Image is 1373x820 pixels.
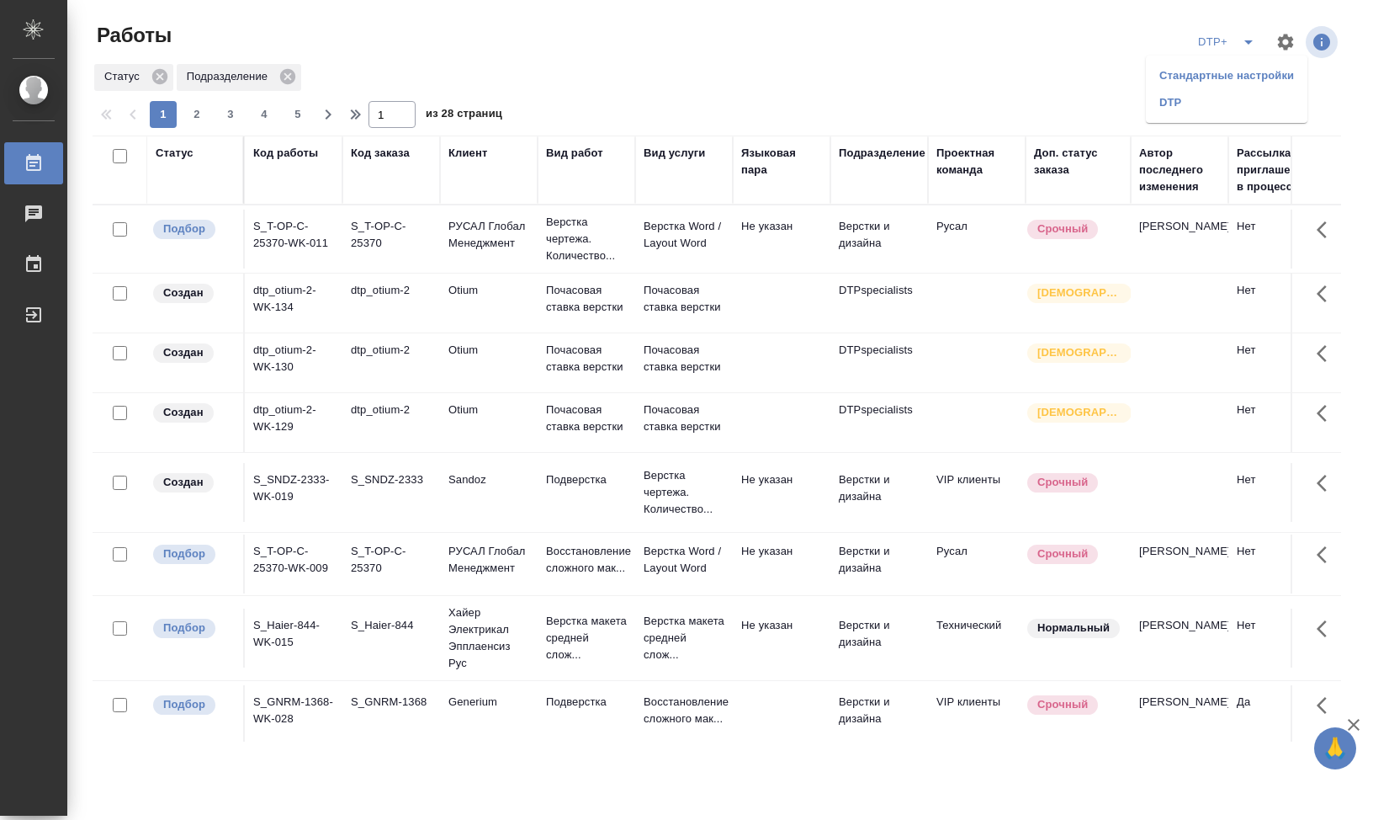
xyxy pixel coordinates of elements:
[448,604,529,672] p: Хайер Электрикал Эпплаенсиз Рус
[284,101,311,128] button: 5
[94,64,173,91] div: Статус
[644,342,724,375] p: Почасовая ставка верстки
[1228,333,1326,392] td: Нет
[163,620,205,636] p: Подбор
[928,609,1026,668] td: Технический
[1307,210,1347,250] button: Здесь прячутся важные кнопки
[1228,210,1326,269] td: Нет
[163,546,205,562] p: Подбор
[1307,535,1347,575] button: Здесь прячутся важные кнопки
[733,535,830,594] td: Не указан
[1237,145,1317,195] div: Рассылка приглашений в процессе?
[1146,62,1307,89] li: Стандартные настройки
[830,535,928,594] td: Верстки и дизайна
[928,535,1026,594] td: Русал
[1307,463,1347,503] button: Здесь прячутся важные кнопки
[644,145,706,162] div: Вид услуги
[448,543,529,577] p: РУСАЛ Глобал Менеджмент
[163,285,204,301] p: Создан
[151,218,235,241] div: Можно подбирать исполнителей
[163,696,205,713] p: Подбор
[1265,22,1306,62] span: Настроить таблицу
[187,68,273,85] p: Подразделение
[546,282,627,316] p: Почасовая ставка верстки
[284,106,311,123] span: 5
[351,218,432,252] div: S_T-OP-C-25370
[151,342,235,365] div: Заказ еще не согласован с клиентом, искать исполнителей рано
[351,694,432,711] div: S_GNRM-1368
[1146,89,1307,116] li: DTP
[1139,145,1220,195] div: Автор последнего изменения
[448,402,529,418] p: Оtium
[546,402,627,435] p: Почасовая ставка верстки
[183,106,210,123] span: 2
[1307,393,1347,434] button: Здесь прячутся важные кнопки
[245,393,342,452] td: dtp_otium-2-WK-129
[839,145,925,162] div: Подразделение
[1228,274,1326,333] td: Нет
[351,617,432,634] div: S_Haier-844
[351,282,432,299] div: dtp_otium-2
[448,218,529,252] p: РУСАЛ Глобал Менеджмент
[245,333,342,392] td: dtp_otium-2-WK-130
[448,145,487,162] div: Клиент
[546,694,627,711] p: Подверстка
[546,214,627,264] p: Верстка чертежа. Количество...
[151,694,235,716] div: Можно подбирать исполнителей
[163,474,204,491] p: Создан
[1321,731,1349,766] span: 🙏
[1131,685,1228,744] td: [PERSON_NAME]
[1228,463,1326,522] td: Нет
[1037,620,1110,636] p: Нормальный
[448,471,529,488] p: Sandoz
[733,210,830,269] td: Не указан
[928,463,1026,522] td: VIP клиенты
[644,402,724,435] p: Почасовая ставка верстки
[245,609,342,668] td: S_Haier-844-WK-015
[217,106,244,123] span: 3
[351,145,410,162] div: Код заказа
[251,101,278,128] button: 4
[151,402,235,424] div: Заказ еще не согласован с клиентом, искать исполнителей рано
[253,145,318,162] div: Код работы
[1037,285,1121,301] p: [DEMOGRAPHIC_DATA]
[163,404,204,421] p: Создан
[644,613,724,663] p: Верстка макета средней слож...
[151,471,235,494] div: Заказ еще не согласован с клиентом, искать исполнителей рано
[245,463,342,522] td: S_SNDZ-2333-WK-019
[163,221,205,237] p: Подбор
[1314,727,1356,769] button: 🙏
[151,282,235,305] div: Заказ еще не согласован с клиентом, искать исполнителей рано
[1131,210,1228,269] td: [PERSON_NAME]
[93,22,172,49] span: Работы
[1037,221,1088,237] p: Срочный
[217,101,244,128] button: 3
[245,274,342,333] td: dtp_otium-2-WK-134
[1306,26,1341,58] span: Посмотреть информацию
[1307,333,1347,374] button: Здесь прячутся важные кнопки
[741,145,822,178] div: Языковая пара
[1131,609,1228,668] td: [PERSON_NAME]
[104,68,146,85] p: Статус
[1037,696,1088,713] p: Срочный
[163,344,204,361] p: Создан
[1037,404,1121,421] p: [DEMOGRAPHIC_DATA]
[1228,609,1326,668] td: Нет
[245,535,342,594] td: S_T-OP-C-25370-WK-009
[351,543,432,577] div: S_T-OP-C-25370
[644,218,724,252] p: Верстка Word / Layout Word
[546,471,627,488] p: Подверстка
[245,210,342,269] td: S_T-OP-C-25370-WK-011
[733,463,830,522] td: Не указан
[830,685,928,744] td: Верстки и дизайна
[830,274,928,333] td: DTPspecialists
[448,694,529,711] p: Generium
[177,64,301,91] div: Подразделение
[546,145,603,162] div: Вид работ
[351,342,432,359] div: dtp_otium-2
[1034,145,1122,178] div: Доп. статус заказа
[1037,546,1088,562] p: Срочный
[448,282,529,299] p: Оtium
[830,609,928,668] td: Верстки и дизайна
[448,342,529,359] p: Оtium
